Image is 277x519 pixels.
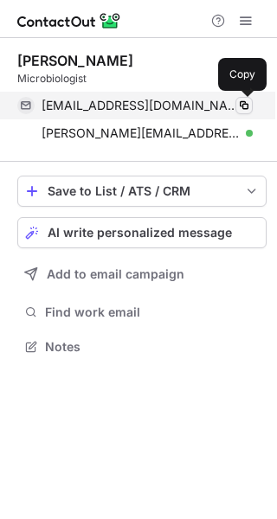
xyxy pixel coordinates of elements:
[17,71,267,86] div: Microbiologist
[45,304,260,320] span: Find work email
[17,259,267,290] button: Add to email campaign
[42,125,240,141] span: [PERSON_NAME][EMAIL_ADDRESS][PERSON_NAME][DOMAIN_NAME]
[17,10,121,31] img: ContactOut v5.3.10
[17,335,267,359] button: Notes
[17,217,267,248] button: AI write personalized message
[48,226,232,240] span: AI write personalized message
[17,52,133,69] div: [PERSON_NAME]
[48,184,236,198] div: Save to List / ATS / CRM
[17,300,267,324] button: Find work email
[17,176,267,207] button: save-profile-one-click
[45,339,260,355] span: Notes
[42,98,240,113] span: [EMAIL_ADDRESS][DOMAIN_NAME]
[47,267,184,281] span: Add to email campaign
